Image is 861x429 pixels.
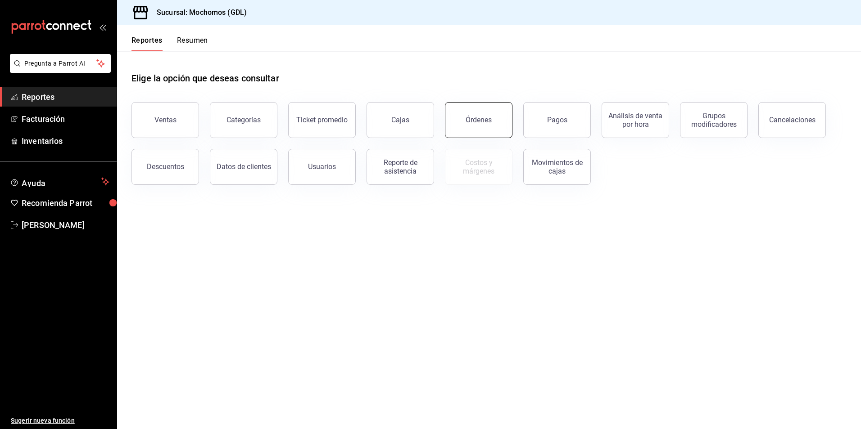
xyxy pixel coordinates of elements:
button: Descuentos [131,149,199,185]
span: Reportes [22,91,109,103]
button: Grupos modificadores [680,102,748,138]
div: navigation tabs [131,36,208,51]
h3: Sucursal: Mochomos (GDL) [150,7,247,18]
button: Movimientos de cajas [523,149,591,185]
div: Ventas [154,116,177,124]
button: Análisis de venta por hora [602,102,669,138]
div: Cancelaciones [769,116,816,124]
div: Descuentos [147,162,184,171]
button: Categorías [210,102,277,138]
button: Ventas [131,102,199,138]
button: Cancelaciones [758,102,826,138]
span: Sugerir nueva función [11,416,109,425]
div: Datos de clientes [217,162,271,171]
div: Categorías [227,116,261,124]
button: Reportes [131,36,163,51]
a: Cajas [367,102,434,138]
h1: Elige la opción que deseas consultar [131,71,279,85]
button: Pagos [523,102,591,138]
div: Pagos [547,116,567,124]
div: Reporte de asistencia [372,158,428,175]
div: Cajas [391,115,410,125]
div: Ticket promedio [296,116,348,124]
button: Reporte de asistencia [367,149,434,185]
div: Análisis de venta por hora [607,112,663,129]
span: Facturación [22,113,109,125]
div: Órdenes [466,116,492,124]
div: Movimientos de cajas [529,158,585,175]
span: Inventarios [22,135,109,147]
button: Datos de clientes [210,149,277,185]
span: Pregunta a Parrot AI [24,59,97,68]
button: Órdenes [445,102,512,138]
div: Costos y márgenes [451,158,507,175]
div: Grupos modificadores [686,112,742,129]
button: Usuarios [288,149,356,185]
button: open_drawer_menu [99,23,106,31]
button: Pregunta a Parrot AI [10,54,111,73]
span: Ayuda [22,176,98,187]
button: Resumen [177,36,208,51]
div: Usuarios [308,162,336,171]
button: Contrata inventarios para ver este reporte [445,149,512,185]
button: Ticket promedio [288,102,356,138]
a: Pregunta a Parrot AI [6,65,111,75]
span: Recomienda Parrot [22,197,109,209]
span: [PERSON_NAME] [22,219,109,231]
